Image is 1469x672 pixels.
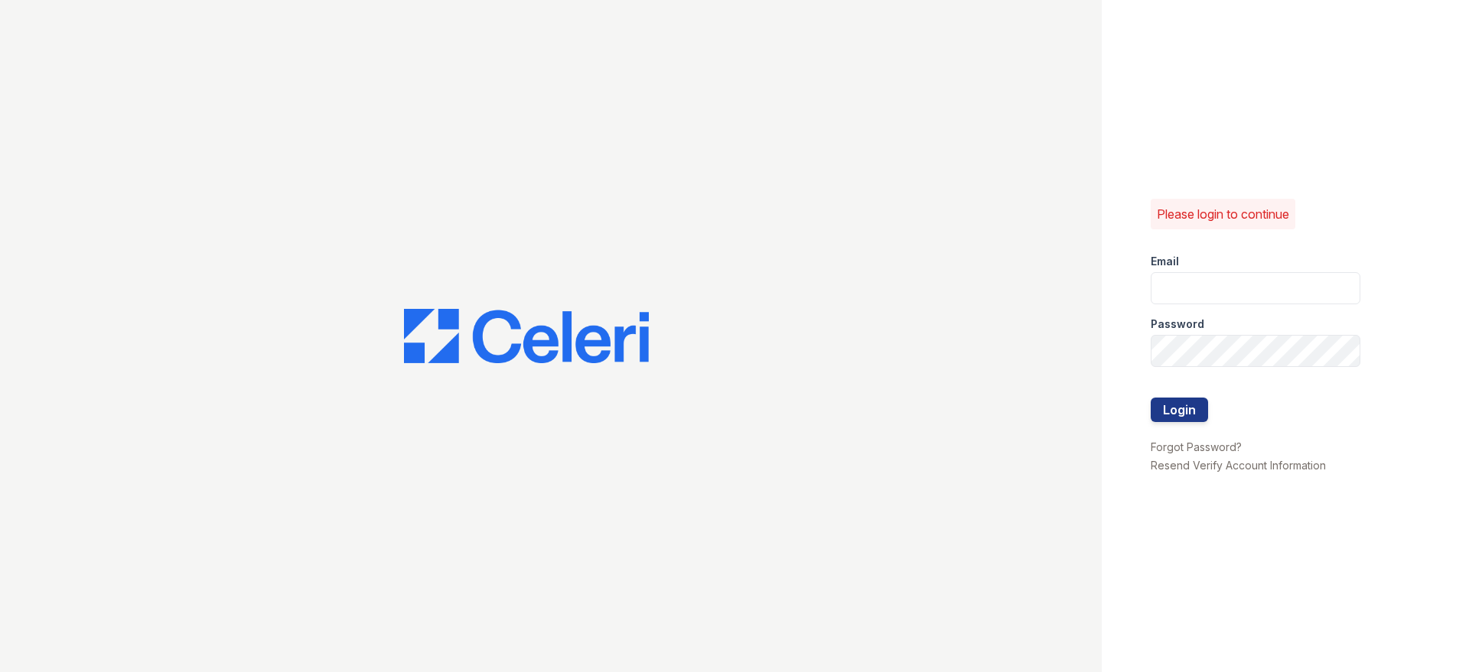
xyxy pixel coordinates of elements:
a: Forgot Password? [1151,440,1242,453]
label: Email [1151,254,1179,269]
button: Login [1151,398,1208,422]
img: CE_Logo_Blue-a8612792a0a2168367f1c8372b55b34899dd931a85d93a1a3d3e32e68fde9ad4.png [404,309,649,364]
label: Password [1151,317,1204,332]
p: Please login to continue [1157,205,1289,223]
a: Resend Verify Account Information [1151,459,1326,472]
